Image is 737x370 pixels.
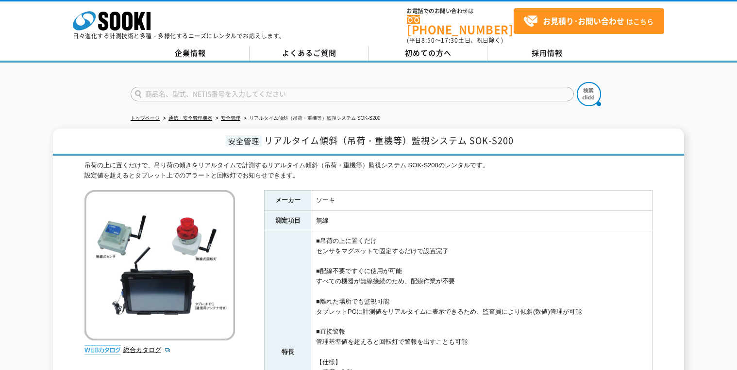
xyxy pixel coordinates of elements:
[514,8,664,34] a: お見積り･お問い合わせはこちら
[221,115,240,121] a: 安全管理
[131,115,160,121] a: トップページ
[84,161,653,181] div: 吊荷の上に置くだけで、吊り荷の傾きをリアルタイムで計測するリアルタイム傾斜（吊荷・重機等）監視システム SOK-S200のレンタルです。 設定値を超えるとタブレット上でのアラートと回転灯でお知ら...
[407,8,514,14] span: お電話でのお問い合わせは
[441,36,458,45] span: 17:30
[131,46,250,61] a: 企業情報
[265,211,311,231] th: 測定項目
[84,190,235,340] img: リアルタイム傾斜（吊荷・重機等）監視システム SOK-S200
[250,46,368,61] a: よくあるご質問
[73,33,285,39] p: 日々進化する計測技術と多種・多様化するニーズにレンタルでお応えします。
[131,87,574,101] input: 商品名、型式、NETIS番号を入力してください
[242,113,381,124] li: リアルタイム傾斜（吊荷・重機等）監視システム SOK-S200
[407,15,514,35] a: [PHONE_NUMBER]
[311,211,653,231] td: 無線
[84,345,121,355] img: webカタログ
[407,36,503,45] span: (平日 ～ 土日、祝日除く)
[264,134,514,147] span: リアルタイム傾斜（吊荷・重機等）監視システム SOK-S200
[523,14,653,29] span: はこちら
[123,346,171,354] a: 総合カタログ
[577,82,601,106] img: btn_search.png
[265,191,311,211] th: メーカー
[405,48,452,58] span: 初めての方へ
[543,15,624,27] strong: お見積り･お問い合わせ
[168,115,212,121] a: 通信・安全管理機器
[421,36,435,45] span: 8:50
[368,46,487,61] a: 初めての方へ
[487,46,606,61] a: 採用情報
[311,191,653,211] td: ソーキ
[226,135,262,146] span: 安全管理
